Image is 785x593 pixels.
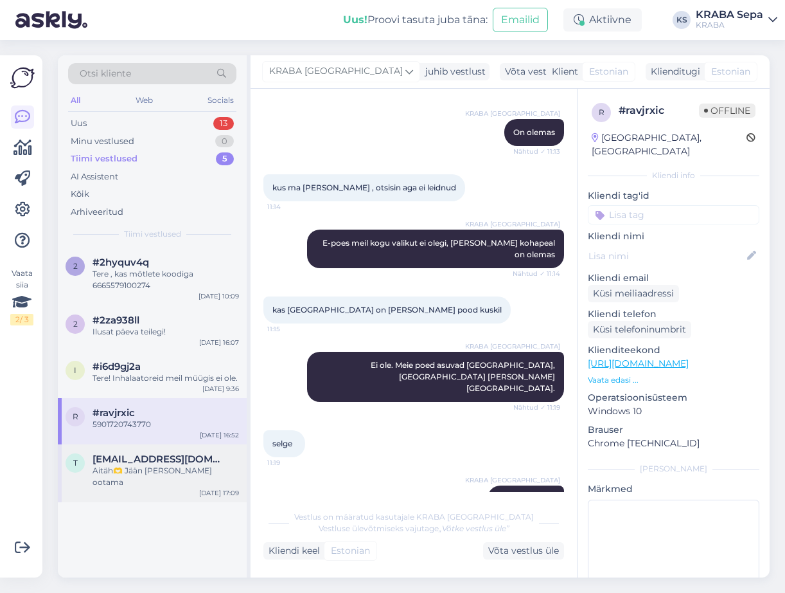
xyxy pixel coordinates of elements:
div: Aitäh🫶 Jään [PERSON_NAME] ootama [93,465,239,488]
div: Kliendi keel [263,544,320,558]
span: t [73,458,78,468]
div: Tiimi vestlused [71,152,137,165]
div: KRABA Sepa [696,10,763,20]
div: Küsi telefoninumbrit [588,321,691,338]
p: Kliendi telefon [588,307,759,321]
div: Kliendi info [588,170,759,181]
div: Vaata siia [10,268,33,325]
div: Tere , kas mõtlete koodiga 6665579100274 [93,268,239,291]
span: KRABA [GEOGRAPHIC_DATA] [465,219,560,229]
input: Lisa nimi [588,249,745,263]
i: „Võtke vestlus üle” [439,524,509,533]
div: [PERSON_NAME] [588,463,759,475]
span: Tiimi vestlused [124,228,181,240]
span: kus ma [PERSON_NAME] , otsisin aga ei leidnud [272,183,456,192]
span: KRABA [GEOGRAPHIC_DATA] [269,64,403,78]
span: Vestlus on määratud kasutajale KRABA [GEOGRAPHIC_DATA] [294,512,534,522]
div: [DATE] 10:09 [198,291,239,301]
span: 2 [73,319,78,329]
div: Võta vestlus üle [500,63,581,80]
span: Nähtud ✓ 11:14 [512,269,560,278]
div: Küsi meiliaadressi [588,285,679,302]
span: truudevi.paal@mail.ee [93,453,226,465]
a: [URL][DOMAIN_NAME] [588,358,689,369]
span: KRABA [GEOGRAPHIC_DATA] [465,109,560,118]
button: Emailid [493,8,548,32]
span: Ei ole. Meie poed asuvad [GEOGRAPHIC_DATA], [GEOGRAPHIC_DATA] [PERSON_NAME][GEOGRAPHIC_DATA]. [371,360,557,393]
span: #2za938ll [93,315,139,326]
span: i [74,365,76,375]
span: KRABA [GEOGRAPHIC_DATA] [465,342,560,351]
p: Märkmed [588,482,759,496]
div: Ilusat päeva teilegi! [93,326,239,338]
div: AI Assistent [71,170,118,183]
span: Nähtud ✓ 11:19 [512,403,560,412]
div: Kõik [71,188,89,201]
img: Askly Logo [10,66,35,90]
div: [DATE] 16:52 [200,430,239,440]
span: Otsi kliente [80,67,131,80]
p: Kliendi email [588,271,759,285]
div: Arhiveeritud [71,206,123,219]
div: # ravjrxic [619,103,699,118]
span: kas [GEOGRAPHIC_DATA] on [PERSON_NAME] pood kuskil [272,305,502,315]
p: Windows 10 [588,405,759,418]
p: Klienditeekond [588,343,759,357]
span: 11:14 [267,202,315,212]
div: KS [673,11,691,29]
span: Estonian [589,65,628,78]
div: Võta vestlus üle [483,542,564,560]
span: E-poes meil kogu valikut ei olegi, [PERSON_NAME] kohapeal on olemas [322,238,557,259]
span: Offline [699,104,755,118]
span: r [73,412,78,421]
span: KRABA [GEOGRAPHIC_DATA] [465,475,560,485]
div: KRABA [696,20,763,30]
span: selge [272,439,292,448]
div: Web [133,92,155,109]
div: 13 [213,117,234,130]
div: 0 [215,135,234,148]
span: 11:15 [267,324,315,334]
span: #ravjrxic [93,407,135,419]
span: 2 [73,261,78,271]
div: Aktiivne [563,8,642,32]
div: Tere! Inhalaatoreid meil müügis ei ole. [93,372,239,384]
span: #i6d9gj2a [93,361,141,372]
span: 11:19 [267,458,315,468]
div: 5 [216,152,234,165]
div: [GEOGRAPHIC_DATA], [GEOGRAPHIC_DATA] [592,131,746,158]
span: Vestluse ülevõtmiseks vajutage [319,524,509,533]
p: Operatsioonisüsteem [588,391,759,405]
span: Estonian [331,544,370,558]
div: 2 / 3 [10,314,33,325]
div: Uus [71,117,87,130]
div: [DATE] 17:09 [199,488,239,498]
div: 5901720743770 [93,419,239,430]
div: Klient [547,65,578,78]
a: KRABA SepaKRABA [696,10,777,30]
input: Lisa tag [588,205,759,224]
span: #2hyquv4q [93,257,149,268]
div: Proovi tasuta juba täna: [343,12,488,28]
p: Kliendi nimi [588,230,759,243]
div: Klienditugi [646,65,700,78]
p: Kliendi tag'id [588,189,759,203]
p: Chrome [TECHNICAL_ID] [588,437,759,450]
span: r [599,107,604,117]
div: juhib vestlust [420,65,486,78]
div: All [68,92,83,109]
b: Uus! [343,14,367,26]
span: Nähtud ✓ 11:13 [512,147,560,156]
p: Brauser [588,423,759,437]
span: Estonian [711,65,750,78]
p: Vaata edasi ... [588,374,759,386]
div: Socials [205,92,236,109]
div: [DATE] 9:36 [202,384,239,394]
div: Minu vestlused [71,135,134,148]
span: On olemas [513,127,555,137]
div: [DATE] 16:07 [199,338,239,347]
